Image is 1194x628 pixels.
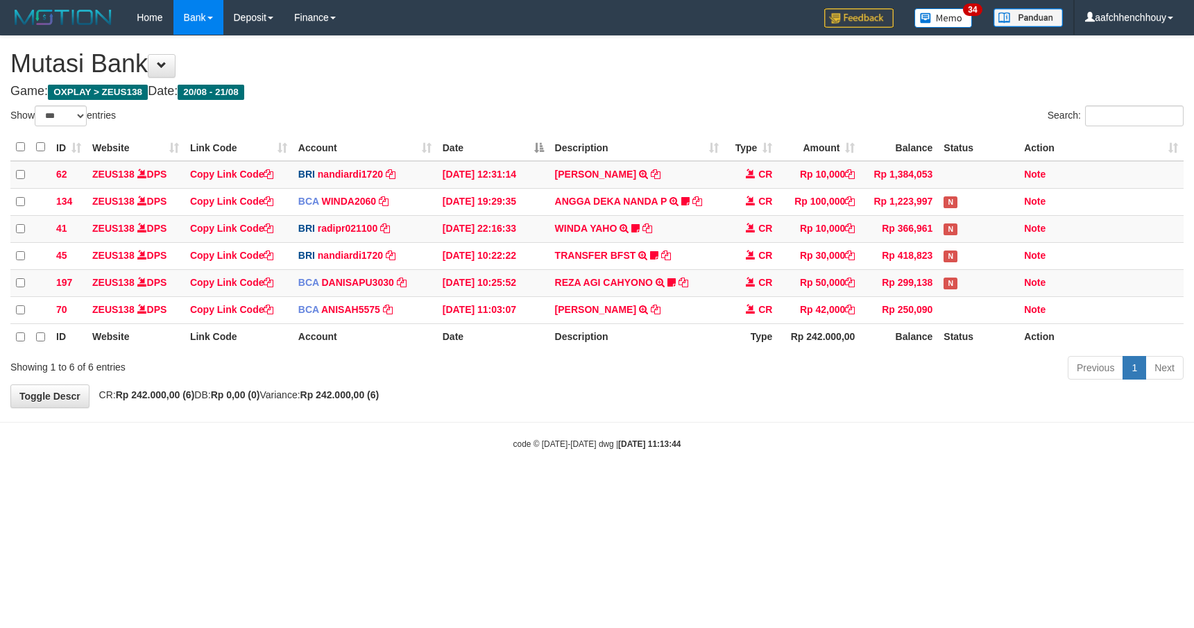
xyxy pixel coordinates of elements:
th: Balance [860,323,938,350]
td: Rp 10,000 [778,215,860,242]
a: Next [1145,356,1184,380]
a: ZEUS138 [92,304,135,315]
a: Copy DANISAPU3030 to clipboard [397,277,407,288]
a: Copy nandiardi1720 to clipboard [386,250,395,261]
td: [DATE] 10:25:52 [437,269,549,296]
a: Copy nandiardi1720 to clipboard [386,169,395,180]
img: MOTION_logo.png [10,7,116,28]
a: Copy Rp 42,000 to clipboard [845,304,855,315]
a: Note [1024,250,1046,261]
th: Action: activate to sort column ascending [1018,134,1184,161]
h1: Mutasi Bank [10,50,1184,78]
span: BCA [298,196,319,207]
a: [PERSON_NAME] [555,304,636,315]
span: CR [758,277,772,288]
td: [DATE] 22:16:33 [437,215,549,242]
td: DPS [87,242,185,269]
a: TRANSFER BFST [555,250,636,261]
a: Copy Link Code [190,223,274,234]
a: REZA AGI CAHYONO [555,277,653,288]
td: [DATE] 10:22:22 [437,242,549,269]
a: Copy Link Code [190,169,274,180]
td: DPS [87,269,185,296]
a: Copy Rp 30,000 to clipboard [845,250,855,261]
span: CR [758,169,772,180]
a: Copy Rp 10,000 to clipboard [845,223,855,234]
td: DPS [87,296,185,323]
th: Link Code: activate to sort column ascending [185,134,293,161]
span: 197 [56,277,72,288]
span: 62 [56,169,67,180]
a: ZEUS138 [92,250,135,261]
span: 134 [56,196,72,207]
td: Rp 10,000 [778,161,860,189]
a: Copy Rp 10,000 to clipboard [845,169,855,180]
th: Action [1018,323,1184,350]
a: Copy Rp 50,000 to clipboard [845,277,855,288]
th: Website: activate to sort column ascending [87,134,185,161]
span: CR [758,196,772,207]
a: nandiardi1720 [318,169,383,180]
small: code © [DATE]-[DATE] dwg | [513,439,681,449]
span: 70 [56,304,67,315]
td: DPS [87,215,185,242]
td: [DATE] 12:31:14 [437,161,549,189]
th: Rp 242.000,00 [778,323,860,350]
span: BRI [298,169,315,180]
th: Balance [860,134,938,161]
a: ZEUS138 [92,277,135,288]
th: ID: activate to sort column ascending [51,134,87,161]
span: CR [758,250,772,261]
span: Has Note [944,278,957,289]
a: DANISAPU3030 [321,277,393,288]
a: ANISAH5575 [321,304,380,315]
span: 34 [963,3,982,16]
a: Copy Link Code [190,277,274,288]
td: Rp 418,823 [860,242,938,269]
span: Has Note [944,223,957,235]
a: Copy TEGUH YULIAN to clipboard [651,304,660,315]
span: BRI [298,223,315,234]
th: Account [293,323,437,350]
td: Rp 366,961 [860,215,938,242]
a: Toggle Descr [10,384,89,408]
span: Has Note [944,196,957,208]
div: Showing 1 to 6 of 6 entries [10,355,487,374]
a: WINDA YAHO [555,223,617,234]
th: Link Code [185,323,293,350]
label: Show entries [10,105,116,126]
strong: [DATE] 11:13:44 [618,439,681,449]
th: ID [51,323,87,350]
th: Status [938,134,1018,161]
td: Rp 50,000 [778,269,860,296]
td: DPS [87,161,185,189]
span: CR [758,304,772,315]
strong: Rp 242.000,00 (6) [300,389,379,400]
a: ZEUS138 [92,196,135,207]
a: Copy WINDA2060 to clipboard [379,196,389,207]
td: Rp 299,138 [860,269,938,296]
span: 20/08 - 21/08 [178,85,244,100]
span: BRI [298,250,315,261]
span: Has Note [944,251,957,262]
td: Rp 30,000 [778,242,860,269]
a: 1 [1123,356,1146,380]
td: Rp 250,090 [860,296,938,323]
strong: Rp 0,00 (0) [211,389,260,400]
input: Search: [1085,105,1184,126]
span: BCA [298,304,319,315]
td: Rp 100,000 [778,188,860,215]
th: Amount: activate to sort column ascending [778,134,860,161]
label: Search: [1048,105,1184,126]
a: Copy Link Code [190,250,274,261]
th: Website [87,323,185,350]
span: 45 [56,250,67,261]
img: Button%20Memo.svg [914,8,973,28]
th: Description [549,323,725,350]
span: BCA [298,277,319,288]
td: [DATE] 11:03:07 [437,296,549,323]
a: ANGGA DEKA NANDA P [555,196,667,207]
th: Description: activate to sort column ascending [549,134,725,161]
a: nandiardi1720 [318,250,383,261]
td: [DATE] 19:29:35 [437,188,549,215]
